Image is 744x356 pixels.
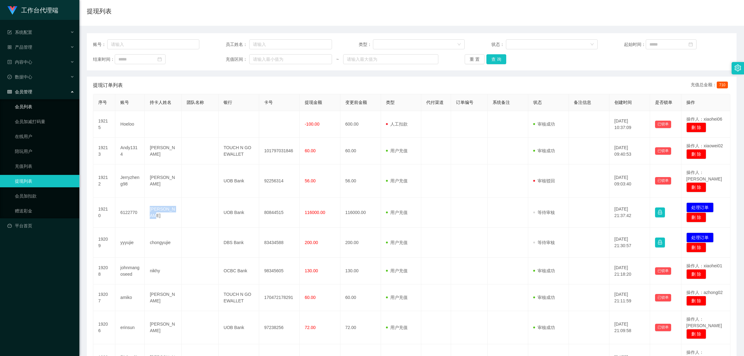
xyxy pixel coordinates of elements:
[386,122,408,127] span: 人工扣款
[7,30,12,34] i: 图标: form
[734,65,741,71] i: 图标: setting
[7,90,12,94] i: 图标: table
[7,75,12,79] i: 图标: check-circle-o
[386,325,408,330] span: 用户充值
[219,228,259,258] td: DBS Bank
[7,74,32,79] span: 数据中心
[686,122,706,132] button: 删 除
[590,42,594,47] i: 图标: down
[340,258,381,284] td: 130.00
[686,269,706,279] button: 删 除
[219,198,259,228] td: UOB Bank
[686,100,695,105] span: 操作
[655,207,665,217] button: 图标: lock
[115,198,145,228] td: 6122770
[226,41,249,48] span: 员工姓名：
[7,30,32,35] span: 系统配置
[259,311,300,344] td: 97238256
[609,258,650,284] td: [DATE] 21:18:20
[614,100,632,105] span: 创建时间
[533,325,555,330] span: 审核成功
[259,138,300,164] td: 101797031846
[7,6,17,15] img: logo.9652507e.png
[226,56,249,63] span: 充值区间：
[533,268,555,273] span: 审核成功
[259,284,300,311] td: 170472178291
[686,202,714,212] button: 处理订单
[115,284,145,311] td: amiko
[107,39,199,49] input: 请输入
[145,284,182,311] td: [PERSON_NAME]
[332,56,343,63] span: ~
[686,296,706,306] button: 删 除
[655,324,671,331] button: 已锁单
[93,258,115,284] td: 19208
[157,57,162,61] i: 图标: calendar
[219,164,259,198] td: UOB Bank
[93,164,115,198] td: 19212
[340,164,381,198] td: 56.00
[609,284,650,311] td: [DATE] 21:11:59
[686,290,723,295] span: 操作人：azhong02
[686,329,706,339] button: 删 除
[115,311,145,344] td: erinsun
[340,311,381,344] td: 72.00
[93,228,115,258] td: 19209
[533,148,555,153] span: 审核成功
[305,100,322,105] span: 提现金额
[689,42,693,47] i: 图标: calendar
[457,42,461,47] i: 图标: down
[386,210,408,215] span: 用户充值
[686,233,714,243] button: 处理订单
[93,41,107,48] span: 账号：
[21,0,58,20] h1: 工作台代理端
[686,143,723,148] span: 操作人：xiaowei02
[359,41,373,48] span: 类型：
[686,170,722,181] span: 操作人：[PERSON_NAME]
[533,178,555,183] span: 审核驳回
[15,100,74,113] a: 会员列表
[609,138,650,164] td: [DATE] 09:40:53
[87,7,112,16] h1: 提现列表
[115,228,145,258] td: yyyujie
[386,178,408,183] span: 用户充值
[717,82,728,88] span: 710
[686,263,722,268] span: 操作人：xiaohei01
[219,311,259,344] td: UOB Bank
[7,60,32,65] span: 内容中心
[7,45,32,50] span: 产品管理
[491,41,506,48] span: 状态：
[655,121,671,128] button: 已锁单
[686,212,706,222] button: 删 除
[145,138,182,164] td: [PERSON_NAME]
[609,111,650,138] td: [DATE] 10:37:09
[224,100,232,105] span: 银行
[305,178,316,183] span: 56.00
[305,210,325,215] span: 116000.00
[249,39,332,49] input: 请输入
[93,82,123,89] span: 提现订单列表
[655,238,665,247] button: 图标: lock
[264,100,273,105] span: 卡号
[93,111,115,138] td: 19215
[340,111,381,138] td: 600.00
[486,54,506,64] button: 查 询
[93,138,115,164] td: 19213
[219,138,259,164] td: TOUCH N GO EWALLET
[533,210,555,215] span: 等待审核
[340,228,381,258] td: 200.00
[426,100,444,105] span: 代付渠道
[7,45,12,49] i: 图标: appstore-o
[115,138,145,164] td: Andy1314
[343,54,438,64] input: 请输入最大值为
[93,198,115,228] td: 19210
[340,284,381,311] td: 60.00
[609,228,650,258] td: [DATE] 21:30:57
[145,258,182,284] td: nikhy
[386,100,395,105] span: 类型
[340,198,381,228] td: 116000.00
[465,54,485,64] button: 重 置
[15,160,74,172] a: 充值列表
[655,147,671,155] button: 已锁单
[259,258,300,284] td: 98345605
